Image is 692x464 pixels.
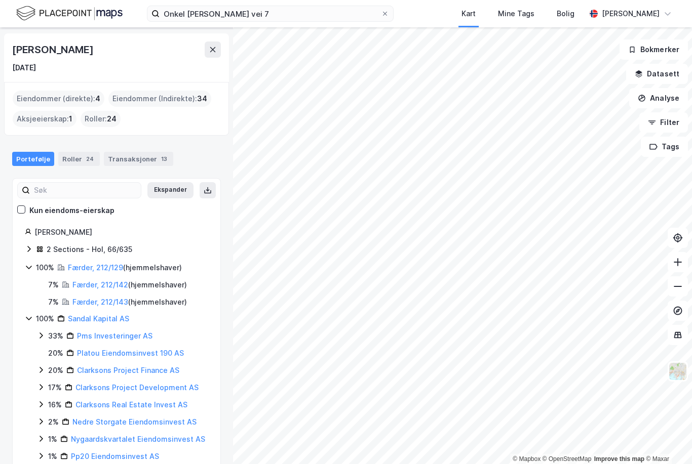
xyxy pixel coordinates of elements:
div: 20% [48,364,63,376]
div: 2% [48,416,59,428]
div: 13 [159,154,169,164]
a: Færder, 212/129 [68,263,123,272]
div: 24 [84,154,96,164]
button: Tags [641,137,688,157]
button: Filter [639,112,688,133]
span: 4 [95,93,100,105]
a: OpenStreetMap [543,455,592,462]
input: Søk [30,183,141,198]
button: Analyse [629,88,688,108]
div: Eiendommer (Indirekte) : [108,91,211,107]
a: Platou Eiendomsinvest 190 AS [77,349,184,357]
button: Ekspander [147,182,194,198]
div: Kontrollprogram for chat [641,415,692,464]
span: 34 [197,93,207,105]
div: Mine Tags [498,8,534,20]
div: Eiendommer (direkte) : [13,91,104,107]
a: Sandal Kapital AS [68,314,129,323]
div: 17% [48,382,62,394]
div: 100% [36,313,54,325]
div: Aksjeeierskap : [13,111,76,127]
div: 16% [48,399,62,411]
a: Clarksons Project Development AS [75,383,199,392]
div: Transaksjoner [104,152,173,166]
div: 7% [48,296,59,308]
div: Kun eiendoms-eierskap [29,204,114,217]
input: Søk på adresse, matrikkel, gårdeiere, leietakere eller personer [160,6,381,21]
div: Kart [462,8,476,20]
div: ( hjemmelshaver ) [68,262,182,274]
img: logo.f888ab2527a4732fd821a326f86c7f29.svg [16,5,123,22]
div: 7% [48,279,59,291]
div: [PERSON_NAME] [34,226,208,238]
div: ( hjemmelshaver ) [72,279,187,291]
a: Færder, 212/142 [72,280,128,289]
a: Færder, 212/143 [72,298,128,306]
div: 100% [36,262,54,274]
div: 1% [48,450,57,462]
div: 33% [48,330,63,342]
span: 1 [69,113,72,125]
div: [PERSON_NAME] [12,41,95,58]
div: Portefølje [12,152,54,166]
div: 2 Sections - Hol, 66/635 [47,243,132,256]
div: 20% [48,347,63,359]
div: Bolig [557,8,574,20]
a: Nygaardskvartalet Eiendomsinvest AS [71,435,205,443]
a: Pms Investeringer AS [77,331,152,340]
span: 24 [107,113,117,125]
div: [PERSON_NAME] [602,8,660,20]
img: Z [668,362,687,381]
a: Pp20 Eiendomsinvest AS [71,452,159,460]
div: ( hjemmelshaver ) [72,296,187,308]
a: Clarksons Project Finance AS [77,366,179,374]
div: 1% [48,433,57,445]
div: Roller : [81,111,121,127]
a: Mapbox [513,455,541,462]
div: [DATE] [12,62,36,74]
iframe: Chat Widget [641,415,692,464]
button: Bokmerker [620,39,688,60]
a: Improve this map [594,455,644,462]
div: Roller [58,152,100,166]
a: Clarksons Real Estate Invest AS [75,400,187,409]
a: Nedre Storgate Eiendomsinvest AS [72,417,197,426]
button: Datasett [626,64,688,84]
